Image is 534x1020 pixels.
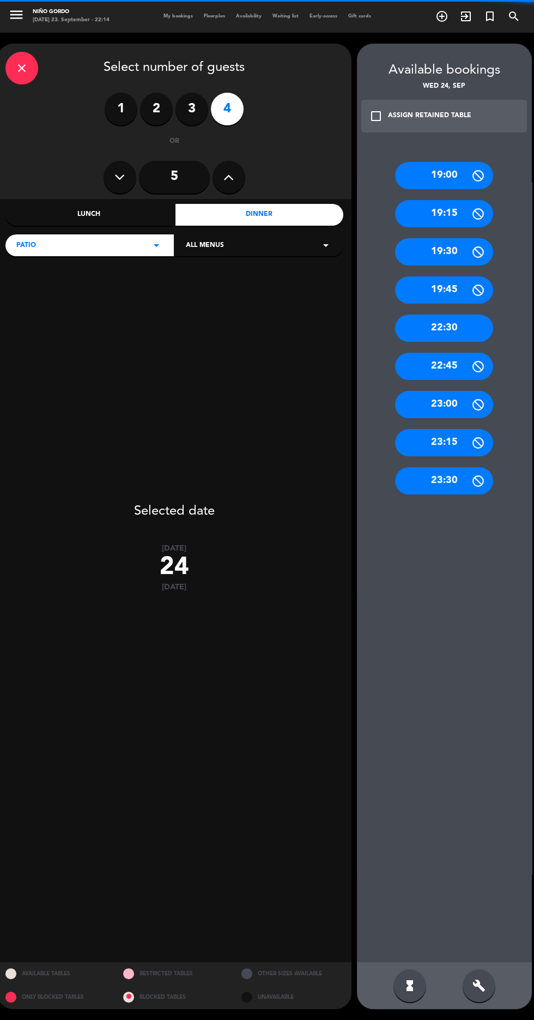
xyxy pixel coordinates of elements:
[175,93,208,125] label: 3
[507,10,520,23] i: search
[233,962,351,986] div: OTHER SIZES AVAILABLE
[8,7,25,23] i: menu
[435,10,448,23] i: add_circle_outline
[198,14,230,19] span: Floorplan
[5,52,343,85] div: Select number of guests
[156,136,192,147] div: or
[115,962,233,986] div: RESTRICTED TABLES
[233,986,351,1009] div: UNAVAILABLE
[115,986,233,1009] div: BLOCKED TABLES
[357,81,532,92] div: Wed 24, Sep
[33,16,110,25] div: [DATE] 23. September - 22:14
[472,979,486,992] i: build
[319,239,332,252] i: arrow_drop_down
[369,110,383,123] i: check_box_outline_blank
[267,14,304,19] span: Waiting list
[395,200,493,227] div: 19:15
[5,204,173,226] div: Lunch
[211,93,244,125] label: 4
[105,93,137,125] label: 1
[395,391,493,418] div: 23:00
[8,7,25,26] button: menu
[357,60,532,81] div: Available bookings
[395,429,493,456] div: 23:15
[483,10,496,23] i: turned_in_not
[16,240,36,251] span: Patio
[395,238,493,265] div: 19:30
[403,979,416,992] i: hourglass_full
[15,62,28,75] i: close
[186,240,224,251] span: All menus
[343,14,377,19] span: Gift cards
[175,204,343,226] div: Dinner
[395,467,493,494] div: 23:30
[395,162,493,189] div: 19:00
[388,111,471,122] div: ASSIGN RETAINED TABLE
[395,315,493,342] div: 22:30
[230,14,267,19] span: Availability
[158,14,198,19] span: My bookings
[140,93,173,125] label: 2
[395,276,493,304] div: 19:45
[395,353,493,380] div: 22:45
[150,239,163,252] i: arrow_drop_down
[459,10,472,23] i: exit_to_app
[304,14,343,19] span: Early-access
[33,8,110,16] div: Niño Gordo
